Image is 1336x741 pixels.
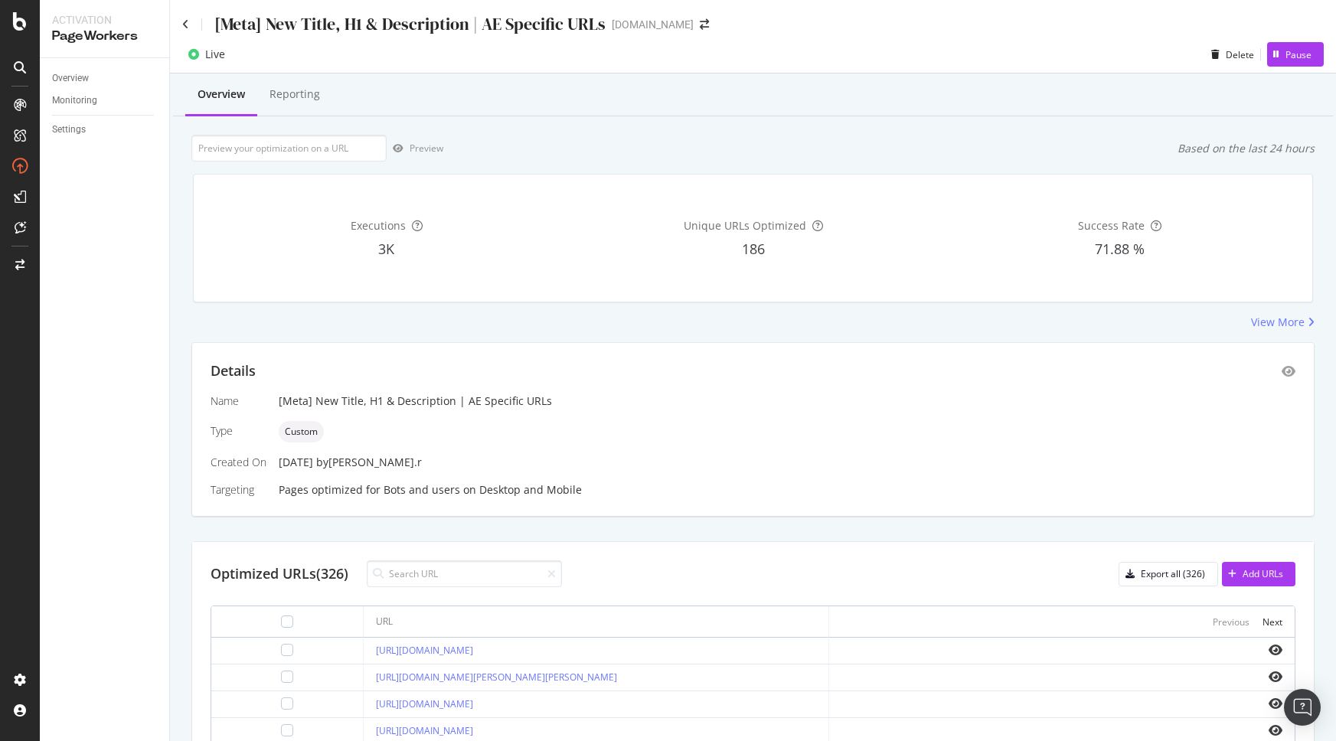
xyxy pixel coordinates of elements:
input: Search URL [367,560,562,587]
button: Previous [1213,612,1249,631]
i: eye [1269,671,1282,683]
div: [Meta] New Title, H1 & Description | AE Specific URLs [214,12,606,36]
div: Activation [52,12,157,28]
span: 71.88 % [1095,240,1145,258]
div: Settings [52,122,86,138]
div: Overview [198,87,245,102]
div: [Meta] New Title, H1 & Description | AE Specific URLs [279,393,1295,409]
span: Executions [351,218,406,233]
div: PageWorkers [52,28,157,45]
div: eye [1282,365,1295,377]
a: Monitoring [52,93,158,109]
div: [DATE] [279,455,1295,470]
button: Next [1263,612,1282,631]
i: eye [1269,644,1282,656]
a: Overview [52,70,158,87]
div: Pages optimized for on [279,482,1295,498]
div: Targeting [211,482,266,498]
span: Success Rate [1078,218,1145,233]
div: Pause [1285,48,1312,61]
div: Add URLs [1243,567,1283,580]
div: Details [211,361,256,381]
div: Optimized URLs (326) [211,564,348,584]
a: View More [1251,315,1315,330]
div: Reporting [269,87,320,102]
div: Name [211,393,266,409]
div: Next [1263,615,1282,628]
button: Add URLs [1222,562,1295,586]
button: Pause [1267,42,1324,67]
i: eye [1269,724,1282,736]
div: neutral label [279,421,324,442]
div: Open Intercom Messenger [1284,689,1321,726]
div: View More [1251,315,1305,330]
div: Live [205,47,225,62]
div: Created On [211,455,266,470]
span: Custom [285,427,318,436]
span: Unique URLs Optimized [684,218,806,233]
div: Bots and users [384,482,460,498]
a: Settings [52,122,158,138]
div: arrow-right-arrow-left [700,19,709,30]
div: URL [376,615,393,628]
div: [DOMAIN_NAME] [612,17,694,32]
i: eye [1269,697,1282,710]
div: Previous [1213,615,1249,628]
div: Desktop and Mobile [479,482,582,498]
a: [URL][DOMAIN_NAME] [376,697,473,710]
div: Type [211,423,266,439]
button: Delete [1205,42,1254,67]
div: Monitoring [52,93,97,109]
div: by [PERSON_NAME].r [316,455,422,470]
div: Preview [410,142,443,155]
span: 3K [378,240,394,258]
div: Overview [52,70,89,87]
button: Preview [387,136,443,161]
a: [URL][DOMAIN_NAME] [376,644,473,657]
input: Preview your optimization on a URL [191,135,387,162]
div: Based on the last 24 hours [1178,141,1315,156]
button: Export all (326) [1119,562,1218,586]
a: [URL][DOMAIN_NAME] [376,724,473,737]
a: [URL][DOMAIN_NAME][PERSON_NAME][PERSON_NAME] [376,671,617,684]
a: Click to go back [182,19,189,30]
div: Delete [1226,48,1254,61]
div: Export all (326) [1141,567,1205,580]
span: 186 [742,240,765,258]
